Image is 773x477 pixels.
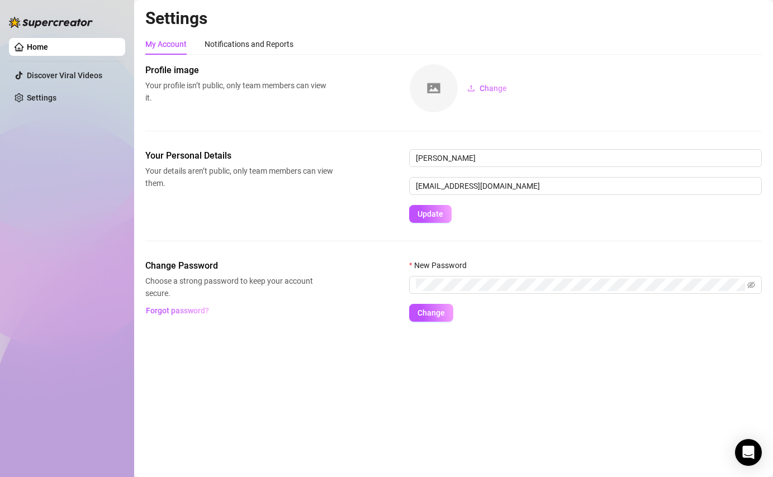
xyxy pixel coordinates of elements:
[145,149,333,163] span: Your Personal Details
[409,304,453,322] button: Change
[458,79,516,97] button: Change
[409,205,452,223] button: Update
[27,42,48,51] a: Home
[145,165,333,189] span: Your details aren’t public, only team members can view them.
[409,177,762,195] input: Enter new email
[735,439,762,466] div: Open Intercom Messenger
[416,279,745,291] input: New Password
[145,38,187,50] div: My Account
[410,64,458,112] img: square-placeholder.png
[146,306,209,315] span: Forgot password?
[747,281,755,289] span: eye-invisible
[409,149,762,167] input: Enter name
[418,209,443,218] span: Update
[145,79,333,104] span: Your profile isn’t public, only team members can view it.
[145,275,333,299] span: Choose a strong password to keep your account secure.
[467,84,475,92] span: upload
[409,259,474,271] label: New Password
[145,64,333,77] span: Profile image
[9,17,93,28] img: logo-BBDzfeDw.svg
[480,84,507,93] span: Change
[27,71,102,80] a: Discover Viral Videos
[205,38,293,50] div: Notifications and Reports
[27,93,56,102] a: Settings
[418,308,445,317] span: Change
[145,302,209,319] button: Forgot password?
[145,8,762,29] h2: Settings
[145,259,333,273] span: Change Password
